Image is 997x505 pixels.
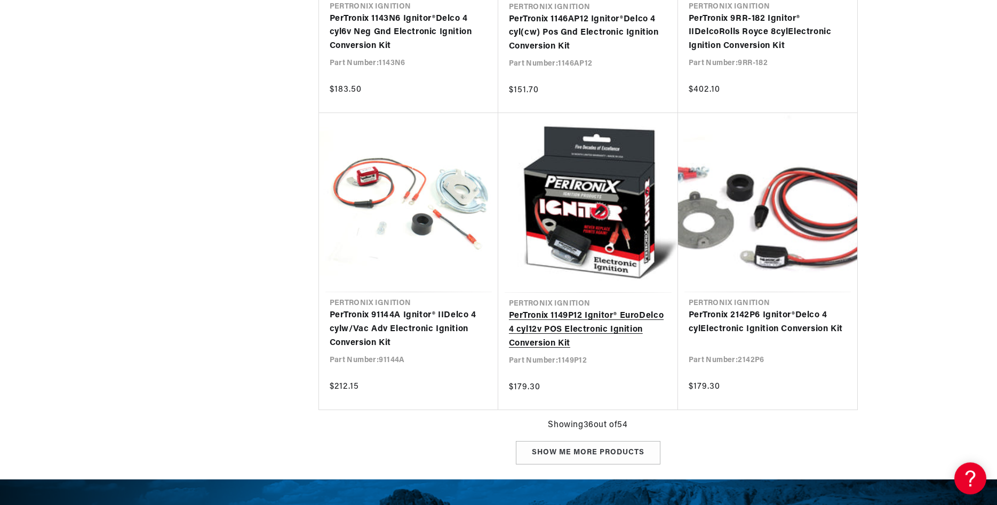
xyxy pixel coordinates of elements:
[330,309,488,350] a: PerTronix 91144A Ignitor® IIDelco 4 cylw/Vac Adv Electronic Ignition Conversion Kit
[509,13,667,54] a: PerTronix 1146AP12 Ignitor®Delco 4 cyl(cw) Pos Gnd Electronic Ignition Conversion Kit
[689,309,847,336] a: PerTronix 2142P6 Ignitor®Delco 4 cylElectronic Ignition Conversion Kit
[509,309,667,350] a: PerTronix 1149P12 Ignitor® EuroDelco 4 cyl12v POS Electronic Ignition Conversion Kit
[516,441,660,465] div: Show me more products
[330,12,488,53] a: PerTronix 1143N6 Ignitor®Delco 4 cyl6v Neg Gnd Electronic Ignition Conversion Kit
[689,12,847,53] a: PerTronix 9RR-182 Ignitor® IIDelcoRolls Royce 8cylElectronic Ignition Conversion Kit
[548,419,627,432] span: Showing 36 out of 54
